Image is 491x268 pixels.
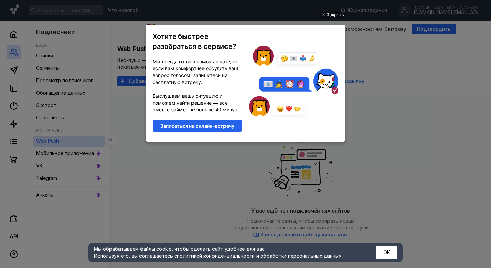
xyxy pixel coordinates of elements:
span: Хотите быстрее разобраться в сервисе? [153,32,236,51]
a: политикой конфиденциальности и обработки персональных данных [177,253,342,259]
div: Закрыть [327,11,344,19]
div: Мы обрабатываем файлы cookie, чтобы сделать сайт удобнее для вас. Используя его, вы соглашаетесь c [94,246,359,259]
p: Мы всегда готовы помочь в чате, но если вам комфортнее обсудить ваш вопрос голосом, запишитесь на... [153,58,242,86]
button: ОК [376,246,397,259]
p: Выслушаем вашу ситуацию и поможем найти решение — всё вместе займёт не больше 40 минут. [153,93,242,113]
a: Записаться на онлайн-встречу [153,120,242,132]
